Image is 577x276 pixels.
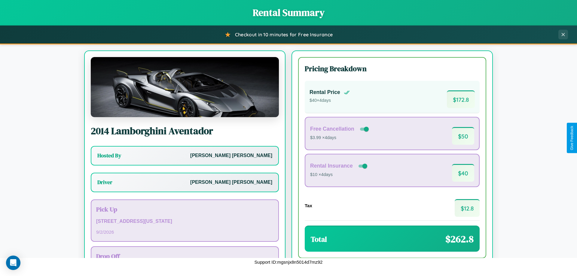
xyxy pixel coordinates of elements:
span: $ 262.8 [445,232,474,246]
h1: Rental Summary [6,6,571,19]
p: 9 / 2 / 2026 [96,228,273,236]
h4: Tax [305,203,312,208]
h3: Total [311,234,327,244]
span: $ 50 [452,127,474,145]
p: $ 40 × 4 days [310,97,350,105]
span: Checkout in 10 minutes for Free Insurance [235,32,333,38]
img: Lamborghini Aventador [91,57,279,117]
p: $10 × 4 days [310,171,368,179]
h3: Hosted By [97,152,121,159]
span: $ 40 [452,164,474,182]
span: $ 12.8 [455,199,480,217]
span: $ 172.8 [447,90,475,108]
h4: Free Cancellation [310,126,354,132]
h3: Pick Up [96,205,273,214]
p: $3.99 × 4 days [310,134,370,142]
h3: Driver [97,179,112,186]
p: [PERSON_NAME] [PERSON_NAME] [190,178,272,187]
p: [STREET_ADDRESS][US_STATE] [96,217,273,226]
p: Support ID: mgsnjx8n5014d7mz92 [255,258,323,266]
h2: 2014 Lamborghini Aventador [91,124,279,138]
h3: Drop Off [96,252,273,260]
h4: Rental Price [310,89,340,96]
div: Give Feedback [570,126,574,150]
h3: Pricing Breakdown [305,64,480,74]
div: Open Intercom Messenger [6,256,20,270]
p: [PERSON_NAME] [PERSON_NAME] [190,151,272,160]
h4: Rental Insurance [310,163,353,169]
